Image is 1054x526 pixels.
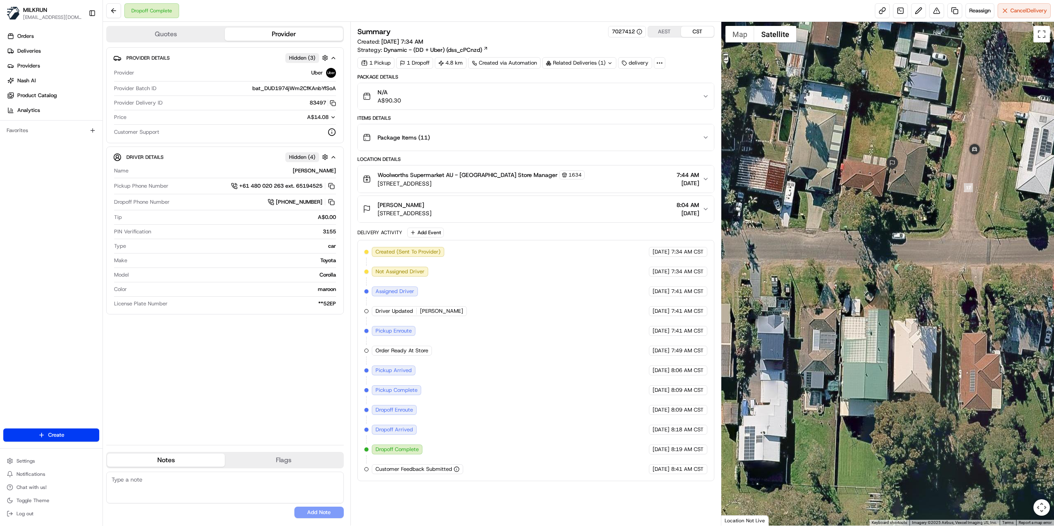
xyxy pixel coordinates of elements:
[130,286,336,293] div: maroon
[468,57,541,69] a: Created via Automation
[114,198,170,206] span: Dropoff Phone Number
[3,59,103,72] a: Providers
[671,426,704,433] span: 8:18 AM CST
[1002,520,1014,525] a: Terms
[671,248,704,256] span: 7:34 AM CST
[396,57,433,69] div: 1 Dropoff
[114,214,122,221] span: Tip
[17,77,36,84] span: Nash AI
[723,515,751,526] a: Open this area in Google Maps (opens a new window)
[653,446,669,453] span: [DATE]
[3,124,99,137] div: Favorites
[114,182,168,190] span: Pickup Phone Number
[435,57,466,69] div: 4.8 km
[653,406,669,414] span: [DATE]
[285,53,330,63] button: Hidden (3)
[7,7,20,20] img: MILKRUN
[3,30,103,43] a: Orders
[671,386,704,394] span: 8:09 AM CST
[17,107,40,114] span: Analytics
[16,471,45,477] span: Notifications
[378,209,431,217] span: [STREET_ADDRESS]
[3,74,103,87] a: Nash AI
[154,228,336,235] div: 3155
[113,150,337,164] button: Driver DetailsHidden (4)
[357,37,423,46] span: Created:
[311,69,323,77] span: Uber
[114,85,156,92] span: Provider Batch ID
[384,46,482,54] span: Dynamic - (DD + Uber) (dss_cPCnzd)
[239,182,322,190] span: +61 480 020 263 ext. 65194525
[357,229,402,236] div: Delivery Activity
[964,183,973,192] div: 17
[653,386,669,394] span: [DATE]
[375,446,419,453] span: Dropoff Complete
[3,89,103,102] a: Product Catalog
[998,3,1051,18] button: CancelDelivery
[653,268,669,275] span: [DATE]
[612,28,642,35] div: 7027412
[357,57,394,69] div: 1 Pickup
[375,426,413,433] span: Dropoff Arrived
[3,468,99,480] button: Notifications
[671,347,704,354] span: 7:49 AM CST
[375,268,424,275] span: Not Assigned Driver
[671,268,704,275] span: 7:34 AM CST
[263,114,336,121] button: A$14.08
[114,99,163,107] span: Provider Delivery ID
[268,198,336,207] button: [PHONE_NUMBER]
[231,182,336,191] button: +61 480 020 263 ext. 65194525
[3,455,99,467] button: Settings
[653,288,669,295] span: [DATE]
[653,367,669,374] span: [DATE]
[16,510,33,517] span: Log out
[225,454,343,467] button: Flags
[1033,499,1050,516] button: Map camera controls
[378,88,401,96] span: N/A
[357,156,714,163] div: Location Details
[3,44,103,58] a: Deliveries
[965,3,994,18] button: Reassign
[48,431,64,439] span: Create
[289,154,315,161] span: Hidden ( 4 )
[114,114,126,121] span: Price
[114,167,128,175] span: Name
[1033,26,1050,42] button: Toggle fullscreen view
[653,327,669,335] span: [DATE]
[358,83,714,109] button: N/AA$90.30
[969,7,991,14] span: Reassign
[375,465,452,473] span: Customer Feedback Submitted
[125,214,336,221] div: A$0.00
[114,286,127,293] span: Color
[671,367,704,374] span: 8:06 AM CST
[671,406,704,414] span: 8:09 AM CST
[114,271,129,279] span: Model
[375,367,412,374] span: Pickup Arrived
[569,172,582,178] span: 1634
[754,26,796,42] button: Show satellite imagery
[3,508,99,519] button: Log out
[375,347,428,354] span: Order Ready At Store
[1019,520,1052,525] a: Report a map error
[358,196,714,222] button: [PERSON_NAME][STREET_ADDRESS]8:04 AM[DATE]
[648,26,681,37] button: AEST
[126,55,170,61] span: Provider Details
[276,198,322,206] span: [PHONE_NUMBER]
[23,6,47,14] button: MILKRUN
[653,307,669,315] span: [DATE]
[310,99,336,107] button: 83497
[131,257,336,264] div: Toyota
[132,271,336,279] div: Corolla
[129,242,336,250] div: car
[307,114,329,121] span: A$14.08
[113,51,337,65] button: Provider DetailsHidden (3)
[676,171,699,179] span: 7:44 AM
[3,104,103,117] a: Analytics
[378,171,557,179] span: Woolworths Supermarket AU - [GEOGRAPHIC_DATA] Store Manager
[375,307,413,315] span: Driver Updated
[285,152,330,162] button: Hidden (4)
[725,26,754,42] button: Show street map
[114,242,126,250] span: Type
[114,228,151,235] span: PIN Verification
